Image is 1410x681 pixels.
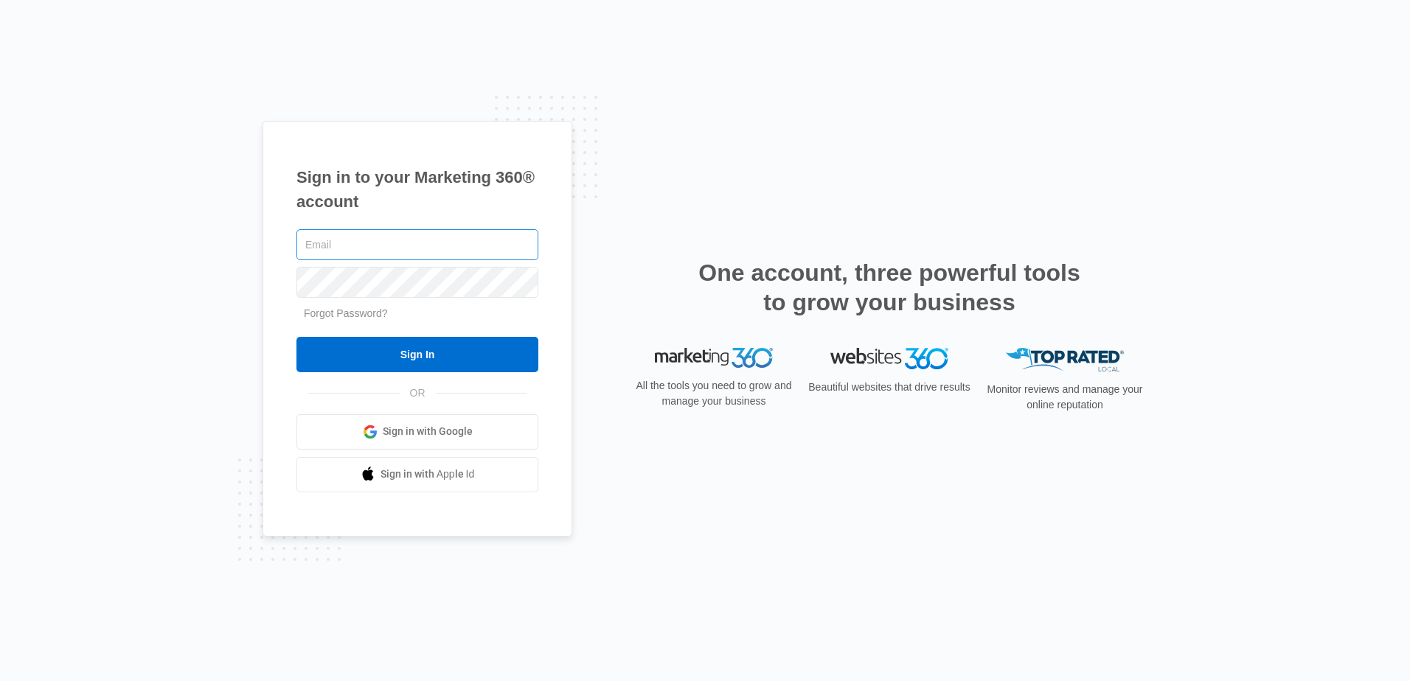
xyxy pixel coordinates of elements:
span: OR [400,385,436,401]
img: Top Rated Local [1006,348,1124,372]
p: Beautiful websites that drive results [807,380,972,395]
h2: One account, three powerful tools to grow your business [694,258,1085,317]
img: Websites 360 [830,348,948,369]
input: Sign In [296,337,538,372]
span: Sign in with Apple Id [381,467,475,482]
a: Sign in with Google [296,414,538,450]
input: Email [296,229,538,260]
h1: Sign in to your Marketing 360® account [296,165,538,214]
img: Marketing 360 [655,348,773,369]
a: Sign in with Apple Id [296,457,538,492]
p: All the tools you need to grow and manage your business [631,378,796,409]
span: Sign in with Google [383,424,473,439]
p: Monitor reviews and manage your online reputation [982,382,1147,413]
a: Forgot Password? [304,307,388,319]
